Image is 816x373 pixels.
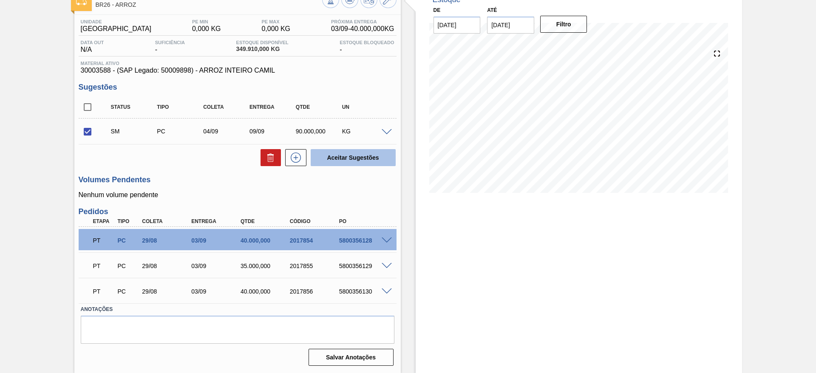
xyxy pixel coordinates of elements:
div: Pedido em Trânsito [91,257,116,275]
div: Qtde [294,104,345,110]
div: 03/09/2025 [189,237,244,244]
p: PT [93,263,114,269]
div: 29/08/2025 [140,263,195,269]
label: Anotações [81,303,394,316]
div: Tipo [155,104,206,110]
button: Filtro [540,16,587,33]
div: 2017856 [288,288,343,295]
div: 90.000,000 [294,128,345,135]
span: Estoque Disponível [236,40,289,45]
div: Entrega [247,104,299,110]
div: Nova sugestão [281,149,306,166]
label: De [433,7,441,13]
div: - [153,40,187,54]
div: Coleta [140,218,195,224]
span: 349.910,000 KG [236,46,289,52]
h3: Sugestões [79,83,397,92]
button: Aceitar Sugestões [311,149,396,166]
button: Salvar Anotações [309,349,394,366]
div: 03/09/2025 [189,288,244,295]
div: Pedido em Trânsito [91,282,116,301]
span: Suficiência [155,40,185,45]
div: 5800356129 [337,263,392,269]
span: Unidade [81,19,152,24]
div: Entrega [189,218,244,224]
div: Excluir Sugestões [256,149,281,166]
span: 0,000 KG [192,25,221,33]
div: KG [340,128,391,135]
div: 35.000,000 [238,263,294,269]
div: Sugestão Manual [109,128,160,135]
div: Pedido de Compra [115,288,141,295]
span: [GEOGRAPHIC_DATA] [81,25,152,33]
span: Próxima Entrega [331,19,394,24]
span: Data out [81,40,104,45]
div: UN [340,104,391,110]
div: 2017854 [288,237,343,244]
div: Etapa [91,218,116,224]
div: 09/09/2025 [247,128,299,135]
span: Material ativo [81,61,394,66]
span: 03/09 - 40.000,000 KG [331,25,394,33]
div: 29/08/2025 [140,237,195,244]
input: dd/mm/yyyy [487,17,534,34]
div: Status [109,104,160,110]
div: 29/08/2025 [140,288,195,295]
span: PE MIN [192,19,221,24]
p: Nenhum volume pendente [79,191,397,199]
div: - [337,40,396,54]
div: PO [337,218,392,224]
p: PT [93,237,114,244]
input: dd/mm/yyyy [433,17,481,34]
div: Pedido de Compra [115,263,141,269]
div: Coleta [201,104,252,110]
div: 40.000,000 [238,288,294,295]
div: Pedido de Compra [155,128,206,135]
div: 04/09/2025 [201,128,252,135]
div: 2017855 [288,263,343,269]
div: Pedido de Compra [115,237,141,244]
div: 03/09/2025 [189,263,244,269]
span: PE MAX [261,19,290,24]
div: N/A [79,40,106,54]
div: 5800356130 [337,288,392,295]
div: Pedido em Trânsito [91,231,116,250]
div: 40.000,000 [238,237,294,244]
div: Aceitar Sugestões [306,148,397,167]
h3: Pedidos [79,207,397,216]
div: Tipo [115,218,141,224]
div: Código [288,218,343,224]
div: Qtde [238,218,294,224]
span: Estoque Bloqueado [340,40,394,45]
h3: Volumes Pendentes [79,175,397,184]
div: 5800356128 [337,237,392,244]
span: 0,000 KG [261,25,290,33]
span: BR26 - ARROZ [96,2,322,8]
label: Até [487,7,497,13]
p: PT [93,288,114,295]
span: 30003588 - (SAP Legado: 50009898) - ARROZ INTEIRO CAMIL [81,67,394,74]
